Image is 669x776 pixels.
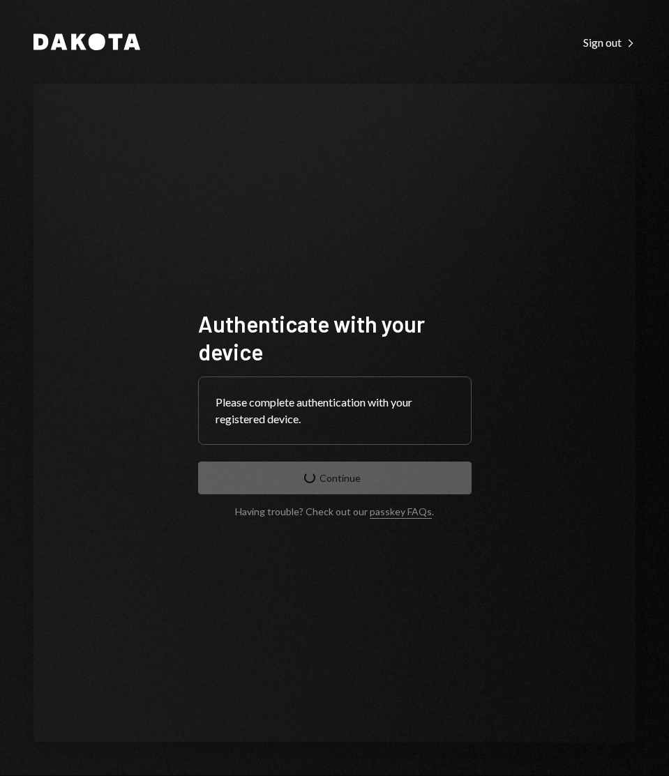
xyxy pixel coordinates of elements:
[583,34,636,50] a: Sign out
[198,310,472,365] h1: Authenticate with your device
[235,505,434,517] div: Having trouble? Check out our .
[370,505,432,519] a: passkey FAQs
[216,394,454,427] div: Please complete authentication with your registered device.
[583,36,636,50] div: Sign out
